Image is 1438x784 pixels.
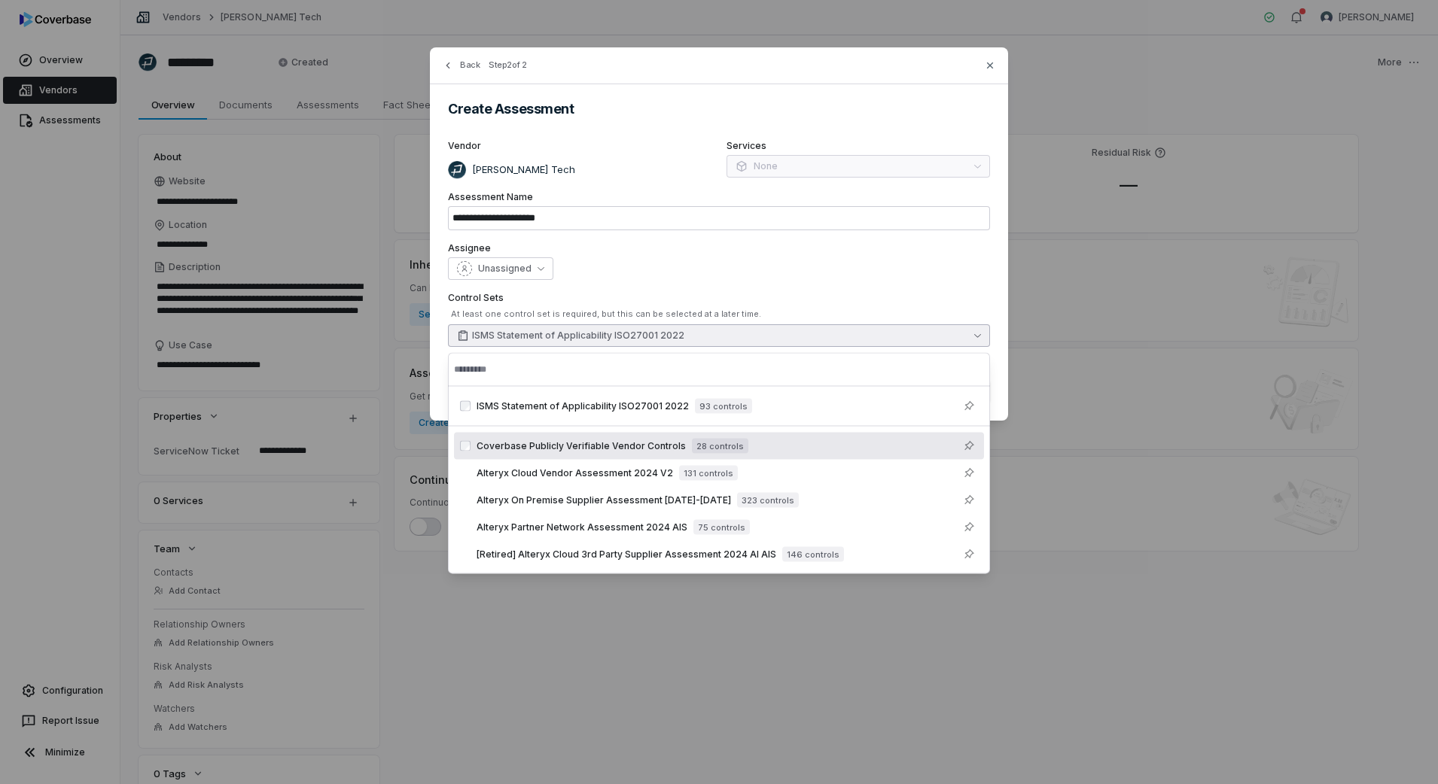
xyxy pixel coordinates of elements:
[477,521,687,533] span: Alteryx Partner Network Assessment 2024 AIS
[477,400,689,412] span: ISMS Statement of Applicability ISO27001 2022
[692,439,748,454] span: 28 controls
[472,330,684,342] span: ISMS Statement of Applicability ISO27001 2022
[679,466,738,481] span: 131 controls
[437,52,484,79] button: Back
[477,440,686,452] span: Coverbase Publicly Verifiable Vendor Controls
[466,163,575,178] p: [PERSON_NAME] Tech
[477,467,673,479] span: Alteryx Cloud Vendor Assessment 2024 V2
[448,387,990,574] div: Suggestions
[448,101,574,117] span: Create Assessment
[695,399,752,414] span: 93 controls
[737,493,799,508] span: 323 controls
[478,263,532,275] span: Unassigned
[448,292,990,304] label: Control Sets
[727,140,990,152] label: Services
[782,547,844,562] span: 146 controls
[477,494,731,506] span: Alteryx On Premise Supplier Assessment [DATE]-[DATE]
[693,520,750,535] span: 75 controls
[448,242,990,254] label: Assignee
[489,59,526,71] span: Step 2 of 2
[477,548,776,561] span: [Retired] Alteryx Cloud 3rd Party Supplier Assessment 2024 AI AIS
[448,191,990,203] label: Assessment Name
[451,308,990,320] div: At least one control set is required, but this can be selected at a later time.
[448,140,481,152] span: Vendor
